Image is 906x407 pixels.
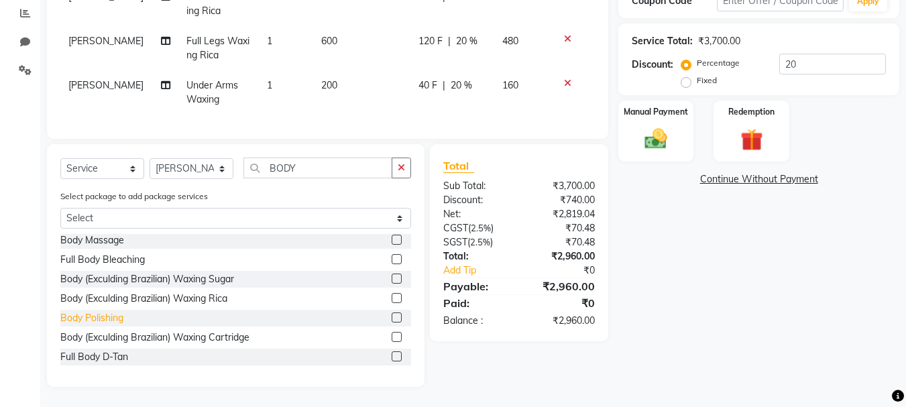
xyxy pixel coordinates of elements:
div: ₹70.48 [519,235,605,249]
span: Full Legs Waxing Rica [186,35,249,61]
div: ₹0 [519,295,605,311]
span: 20 % [456,34,477,48]
div: ( ) [433,235,519,249]
label: Redemption [728,106,775,118]
div: Paid: [433,295,519,311]
div: ₹2,960.00 [519,314,605,328]
span: [PERSON_NAME] [68,35,144,47]
img: _gift.svg [734,126,770,154]
span: 20 % [451,78,472,93]
label: Fixed [697,74,717,86]
label: Select package to add package services [60,190,208,202]
div: Discount: [632,58,673,72]
div: Full Body Bleaching [60,253,145,267]
img: _cash.svg [638,126,674,152]
div: ( ) [433,221,519,235]
span: 2.5% [470,237,490,247]
div: Balance : [433,314,519,328]
span: 1 [267,35,272,47]
div: Total: [433,249,519,264]
div: ₹2,819.04 [519,207,605,221]
div: ₹0 [534,264,606,278]
div: Body (Exculding Brazilian) Waxing Rica [60,292,227,306]
div: ₹2,960.00 [519,249,605,264]
span: 600 [321,35,337,47]
div: Body Polishing [60,311,123,325]
label: Manual Payment [624,106,688,118]
span: CGST [443,222,468,234]
span: SGST [443,236,467,248]
span: 200 [321,79,337,91]
div: Payable: [433,278,519,294]
label: Percentage [697,57,740,69]
span: 1 [267,79,272,91]
div: ₹3,700.00 [519,179,605,193]
span: | [448,34,451,48]
div: Discount: [433,193,519,207]
div: Sub Total: [433,179,519,193]
div: Body (Exculding Brazilian) Waxing Cartridge [60,331,249,345]
div: Service Total: [632,34,693,48]
span: Under Arms Waxing [186,79,238,105]
span: Total [443,159,474,173]
div: Body Massage [60,233,124,247]
a: Continue Without Payment [621,172,897,186]
span: 160 [502,79,518,91]
span: [PERSON_NAME] [68,79,144,91]
div: ₹70.48 [519,221,605,235]
div: ₹740.00 [519,193,605,207]
span: 480 [502,35,518,47]
span: | [443,78,445,93]
div: Full Body D-Tan [60,350,128,364]
div: ₹2,960.00 [519,278,605,294]
span: 120 F [418,34,443,48]
span: 2.5% [471,223,491,233]
span: 40 F [418,78,437,93]
a: Add Tip [433,264,533,278]
input: Search or Scan [243,158,392,178]
div: Net: [433,207,519,221]
div: Body (Exculding Brazilian) Waxing Sugar [60,272,234,286]
div: ₹3,700.00 [698,34,740,48]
